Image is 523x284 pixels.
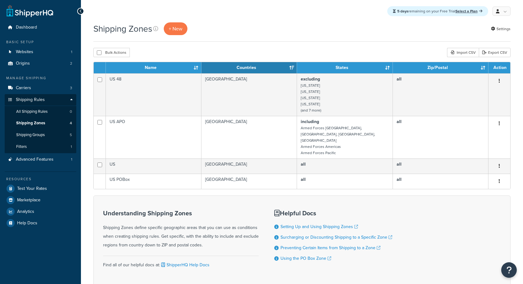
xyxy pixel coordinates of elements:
li: Shipping Groups [5,129,76,141]
button: Open Resource Center [501,262,517,278]
b: all [301,161,306,167]
a: Shipping Rules [5,94,76,106]
b: all [397,76,402,82]
div: Basic Setup [5,39,76,45]
span: All Shipping Rules [16,109,48,114]
span: 0 [70,109,72,114]
div: Import CSV [447,48,479,57]
a: Test Your Rates [5,183,76,194]
a: Analytics [5,206,76,217]
td: US 48 [106,73,201,116]
button: Bulk Actions [93,48,130,57]
th: States: activate to sort column ascending [297,62,393,73]
h1: Shipping Zones [93,23,152,35]
b: excluding [301,76,320,82]
a: Setting Up and Using Shipping Zones [280,223,358,230]
td: [GEOGRAPHIC_DATA] [201,116,297,158]
li: Filters [5,141,76,153]
span: Carriers [16,85,31,91]
span: Shipping Rules [16,97,45,103]
a: ShipperHQ Help Docs [160,262,210,268]
a: Settings [491,25,511,33]
li: Advanced Features [5,154,76,165]
b: all [301,176,306,183]
a: Advanced Features 1 [5,154,76,165]
th: Countries: activate to sort column ascending [201,62,297,73]
span: 1 [71,49,72,55]
small: (and 7 more) [301,108,321,113]
div: Manage Shipping [5,76,76,81]
span: 2 [70,61,72,66]
a: Preventing Certain Items from Shipping to a Zone [280,245,380,251]
span: Shipping Zones [16,121,45,126]
b: including [301,118,319,125]
span: 1 [71,144,72,149]
span: Origins [16,61,30,66]
span: Shipping Groups [16,132,45,138]
span: 3 [70,85,72,91]
div: remaining on your Free Trial [387,6,488,16]
li: Carriers [5,82,76,94]
small: Armed Forces Pacific [301,150,336,156]
a: Export CSV [479,48,511,57]
div: Find all of our helpful docs at: [103,256,259,269]
small: Armed Forces [GEOGRAPHIC_DATA], [GEOGRAPHIC_DATA], [GEOGRAPHIC_DATA], [GEOGRAPHIC_DATA] [301,125,375,143]
span: 5 [70,132,72,138]
small: [US_STATE] [301,101,320,107]
span: 1 [71,157,72,162]
span: Help Docs [17,221,37,226]
small: Armed Forces Americas [301,144,341,149]
a: Surcharging or Discounting Shipping to a Specific Zone [280,234,392,240]
li: All Shipping Rules [5,106,76,117]
a: ShipperHQ Home [7,5,53,17]
td: US APO [106,116,201,158]
span: Filters [16,144,27,149]
a: Shipping Groups 5 [5,129,76,141]
a: Filters 1 [5,141,76,153]
small: [US_STATE] [301,83,320,88]
span: 4 [70,121,72,126]
span: Websites [16,49,33,55]
a: Origins 2 [5,58,76,69]
span: Analytics [17,209,34,214]
small: [US_STATE] [301,89,320,94]
td: US [106,158,201,174]
a: Help Docs [5,218,76,229]
strong: 5 days [397,8,408,14]
span: Advanced Features [16,157,54,162]
span: Dashboard [16,25,37,30]
td: [GEOGRAPHIC_DATA] [201,73,297,116]
a: Using the PO Box Zone [280,255,331,262]
h3: Helpful Docs [274,210,392,217]
th: Action [488,62,510,73]
div: Shipping Zones define specific geographic areas that you can use as conditions when creating ship... [103,210,259,250]
a: All Shipping Rules 0 [5,106,76,117]
li: Shipping Zones [5,117,76,129]
span: + New [169,25,182,32]
li: Origins [5,58,76,69]
a: Shipping Zones 4 [5,117,76,129]
th: Zip/Postal: activate to sort column ascending [393,62,488,73]
a: Carriers 3 [5,82,76,94]
a: + New [164,22,187,35]
h3: Understanding Shipping Zones [103,210,259,217]
b: all [397,161,402,167]
th: Name: activate to sort column ascending [106,62,201,73]
td: [GEOGRAPHIC_DATA] [201,158,297,174]
td: US POBox [106,174,201,189]
td: [GEOGRAPHIC_DATA] [201,174,297,189]
li: Websites [5,46,76,58]
div: Resources [5,176,76,182]
span: Test Your Rates [17,186,47,191]
a: Select a Plan [455,8,483,14]
a: Websites 1 [5,46,76,58]
span: Marketplace [17,198,40,203]
a: Dashboard [5,22,76,33]
b: all [397,118,402,125]
a: Marketplace [5,195,76,206]
li: Shipping Rules [5,94,76,153]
